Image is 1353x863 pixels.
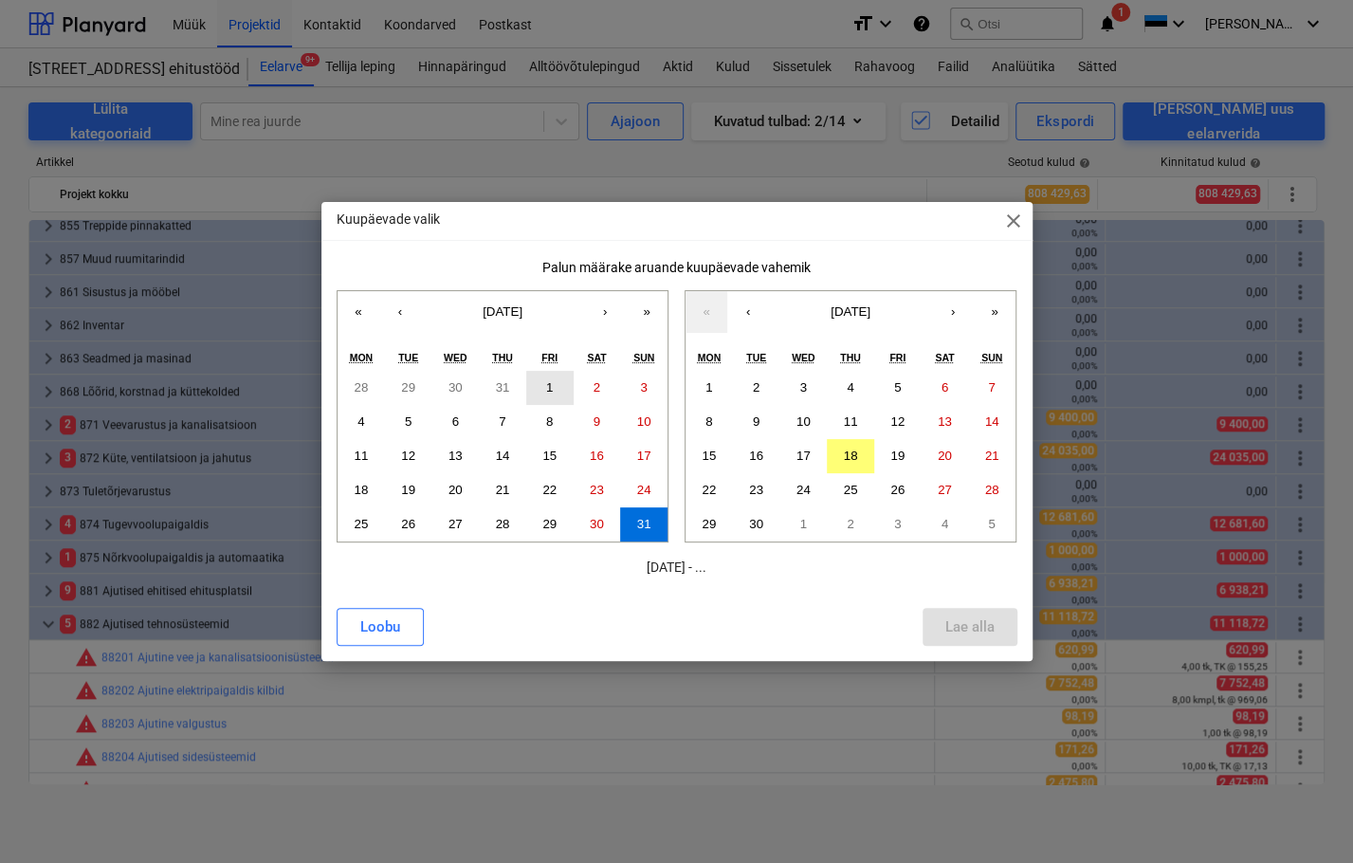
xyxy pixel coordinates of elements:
[749,517,763,531] abbr: September 30, 2025
[938,414,952,429] abbr: September 13, 2025
[779,371,827,405] button: September 3, 2025
[894,517,901,531] abbr: October 3, 2025
[985,449,999,463] abbr: September 21, 2025
[354,483,368,497] abbr: August 18, 2025
[935,352,954,363] abbr: Saturday
[827,473,874,507] button: September 25, 2025
[542,517,557,531] abbr: August 29, 2025
[385,405,432,439] button: August 5, 2025
[496,517,510,531] abbr: August 28, 2025
[350,352,374,363] abbr: Monday
[847,380,853,395] abbr: September 4, 2025
[620,405,667,439] button: August 10, 2025
[483,304,522,319] span: [DATE]
[968,439,1015,473] button: September 21, 2025
[338,371,385,405] button: July 28, 2025
[587,352,606,363] abbr: Saturday
[526,473,574,507] button: August 22, 2025
[827,507,874,542] button: October 2, 2025
[938,449,952,463] abbr: September 20, 2025
[796,483,811,497] abbr: September 24, 2025
[779,439,827,473] button: September 17, 2025
[894,380,901,395] abbr: September 5, 2025
[686,405,733,439] button: September 8, 2025
[874,371,922,405] button: September 5, 2025
[968,507,1015,542] button: October 5, 2025
[942,380,948,395] abbr: September 6, 2025
[981,352,1002,363] abbr: Sunday
[496,449,510,463] abbr: August 14, 2025
[401,517,415,531] abbr: August 26, 2025
[574,473,621,507] button: August 23, 2025
[637,517,651,531] abbr: August 31, 2025
[874,507,922,542] button: October 3, 2025
[401,449,415,463] abbr: August 12, 2025
[594,380,600,395] abbr: August 2, 2025
[574,507,621,542] button: August 30, 2025
[733,439,780,473] button: September 16, 2025
[338,439,385,473] button: August 11, 2025
[431,507,479,542] button: August 27, 2025
[840,352,861,363] abbr: Thursday
[769,291,932,333] button: [DATE]
[637,483,651,497] abbr: August 24, 2025
[705,380,712,395] abbr: September 1, 2025
[922,371,969,405] button: September 6, 2025
[337,260,1017,275] div: Palun määrake aruande kuupäevade vahemik
[922,507,969,542] button: October 4, 2025
[620,473,667,507] button: August 24, 2025
[922,405,969,439] button: September 13, 2025
[338,291,379,333] button: «
[541,352,558,363] abbr: Friday
[874,473,922,507] button: September 26, 2025
[779,473,827,507] button: September 24, 2025
[398,352,418,363] abbr: Tuesday
[746,352,766,363] abbr: Tuesday
[431,371,479,405] button: July 30, 2025
[479,405,526,439] button: August 7, 2025
[385,473,432,507] button: August 19, 2025
[479,473,526,507] button: August 21, 2025
[705,414,712,429] abbr: September 8, 2025
[1258,772,1353,863] iframe: Chat Widget
[626,291,667,333] button: »
[932,291,974,333] button: ›
[800,380,807,395] abbr: September 3, 2025
[733,371,780,405] button: September 2, 2025
[753,414,759,429] abbr: September 9, 2025
[499,414,505,429] abbr: August 7, 2025
[431,473,479,507] button: August 20, 2025
[698,352,722,363] abbr: Monday
[827,371,874,405] button: September 4, 2025
[686,473,733,507] button: September 22, 2025
[620,507,667,542] button: August 31, 2025
[385,507,432,542] button: August 26, 2025
[574,405,621,439] button: August 9, 2025
[988,517,995,531] abbr: October 5, 2025
[401,483,415,497] abbr: August 19, 2025
[354,380,368,395] abbr: July 28, 2025
[637,449,651,463] abbr: August 17, 2025
[337,608,424,646] button: Loobu
[452,414,459,429] abbr: August 6, 2025
[922,439,969,473] button: September 20, 2025
[526,507,574,542] button: August 29, 2025
[844,414,858,429] abbr: September 11, 2025
[686,291,727,333] button: «
[792,352,815,363] abbr: Wednesday
[526,405,574,439] button: August 8, 2025
[733,405,780,439] button: September 9, 2025
[421,291,584,333] button: [DATE]
[379,291,421,333] button: ‹
[444,352,467,363] abbr: Wednesday
[354,449,368,463] abbr: August 11, 2025
[633,352,654,363] abbr: Sunday
[749,449,763,463] abbr: September 16, 2025
[338,405,385,439] button: August 4, 2025
[779,405,827,439] button: September 10, 2025
[974,291,1015,333] button: »
[727,291,769,333] button: ‹
[574,439,621,473] button: August 16, 2025
[492,352,513,363] abbr: Thursday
